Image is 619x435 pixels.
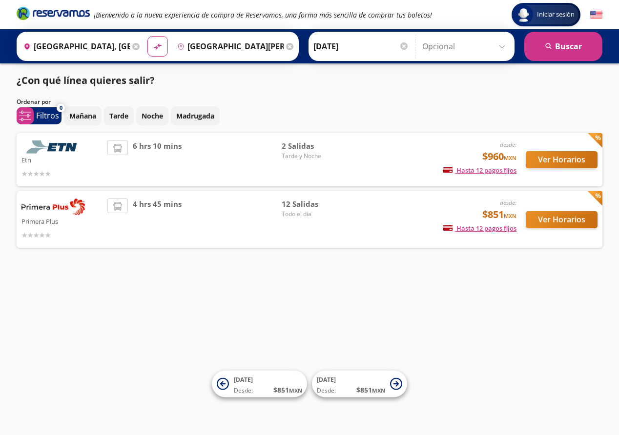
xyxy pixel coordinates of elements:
[173,34,284,59] input: Buscar Destino
[234,386,253,395] span: Desde:
[282,210,350,218] span: Todo el día
[133,198,182,240] span: 4 hrs 45 mins
[313,34,409,59] input: Elegir Fecha
[504,212,516,219] small: MXN
[372,387,385,394] small: MXN
[21,215,103,227] p: Primera Plus
[212,371,307,397] button: [DATE]Desde:$851MXN
[289,387,302,394] small: MXN
[533,10,578,20] span: Iniciar sesión
[356,385,385,395] span: $ 851
[21,198,85,215] img: Primera Plus
[443,224,516,233] span: Hasta 12 pagos fijos
[482,207,516,222] span: $851
[317,386,336,395] span: Desde:
[282,198,350,210] span: 12 Salidas
[443,166,516,175] span: Hasta 12 pagos fijos
[273,385,302,395] span: $ 851
[136,106,168,125] button: Noche
[500,198,516,207] em: desde:
[282,152,350,160] span: Tarde y Noche
[109,111,128,121] p: Tarde
[142,111,163,121] p: Noche
[500,140,516,149] em: desde:
[282,140,350,152] span: 2 Salidas
[590,9,602,21] button: English
[69,111,96,121] p: Mañana
[17,6,90,20] i: Brand Logo
[20,34,130,59] input: Buscar Origen
[60,104,62,112] span: 0
[526,211,598,228] button: Ver Horarios
[526,151,598,168] button: Ver Horarios
[17,98,51,106] p: Ordenar por
[36,110,59,121] p: Filtros
[317,376,336,384] span: [DATE]
[17,73,155,88] p: ¿Con qué línea quieres salir?
[64,106,102,125] button: Mañana
[104,106,134,125] button: Tarde
[234,376,253,384] span: [DATE]
[17,6,90,23] a: Brand Logo
[176,111,214,121] p: Madrugada
[171,106,220,125] button: Madrugada
[422,34,510,59] input: Opcional
[133,140,182,179] span: 6 hrs 10 mins
[312,371,407,397] button: [DATE]Desde:$851MXN
[524,32,602,61] button: Buscar
[94,10,432,20] em: ¡Bienvenido a la nueva experiencia de compra de Reservamos, una forma más sencilla de comprar tus...
[482,149,516,164] span: $960
[17,107,62,124] button: 0Filtros
[21,154,103,165] p: Etn
[504,154,516,161] small: MXN
[21,140,85,154] img: Etn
